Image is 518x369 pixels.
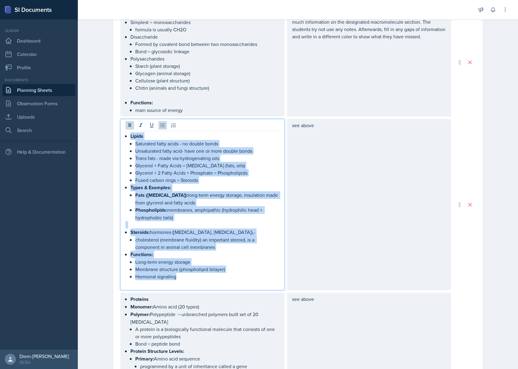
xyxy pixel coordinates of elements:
[130,311,150,318] strong: Polymer:
[135,273,279,280] p: Hormonal signaling
[135,340,279,347] p: Bond = peptide bond
[130,33,279,40] p: Disaccharide
[135,192,188,199] strong: Fats ([MEDICAL_DATA]):
[130,55,279,62] p: Polysaccharides
[130,229,150,236] strong: Steroids:
[130,99,153,106] strong: Functions:
[292,295,446,303] p: see above
[2,124,75,136] a: Search
[135,155,279,162] p: Trans fats - made via hydrogenating oils
[292,11,446,40] p: I have a blank macromolecule chart where students will brain dump as much information on the desi...
[135,106,279,114] p: main source of energy
[130,19,279,26] p: Simplest = monosaccharides
[19,359,69,365] div: GCSU
[135,355,154,362] strong: Primary:
[135,207,167,214] strong: Phospholipids:
[135,140,279,147] p: Saturated fatty acids - no double bonds
[135,236,279,251] p: cholesterol (membrane fluidity) an important steroid, is a component in animal cell membranes
[130,296,149,303] strong: Proteins
[135,325,279,340] p: A protein is a biologically functional molecule that consists of one or more polypeptides
[292,122,446,129] p: see above
[2,35,75,47] a: Dashboard
[130,348,184,355] strong: Protein Structure Levels:
[135,77,279,84] p: Cellulose (plant structure)
[135,191,279,206] p: long-term energy storage, insulation made from glycerol and fatty acids
[135,258,279,266] p: Long-term energy storage
[130,228,279,236] p: hormones ([MEDICAL_DATA], [MEDICAL_DATA]),-
[130,303,279,311] p: Amino acid (20 types)
[2,48,75,60] a: Calendar
[135,48,279,55] p: Bond = glycosidic linkage
[135,266,279,273] p: Membrane structure (phospholipid bilayer)
[135,162,279,169] p: Glycerol + Fatty Acids = [MEDICAL_DATA] (fats, oils)
[135,70,279,77] p: Glycogen (animal storage)
[2,111,75,123] a: Uploads
[135,176,279,184] p: Fused carbon rings = Steroids
[135,206,279,221] p: membranes, amphipathic (hydrophilic head + hydrophobic tails)
[130,303,153,310] strong: Monomer:
[2,28,75,33] div: Leader
[19,353,69,359] div: Diem-[PERSON_NAME]
[2,77,75,83] div: Documents
[2,84,75,96] a: Planning Sheets
[135,26,279,33] p: formula is usually CH2O
[135,84,279,92] p: Chitin (animals and fungi structure)
[2,146,75,158] div: Help & Documentation
[135,40,279,48] p: Formed by covalent bond between two monosaccharides
[130,251,153,258] strong: Functions:
[135,355,279,363] p: Amino acid sequence
[135,147,279,155] p: Unsaturated fatty acid- have one or more double bonds
[2,97,75,110] a: Observation Forms
[130,133,143,140] strong: Lipids
[130,184,171,191] strong: Types & Examples:
[135,169,279,176] p: Glycerol + 2 Fatty Acids + Phosphate = Phospholipids
[135,62,279,70] p: Starch (plant storage)
[2,61,75,74] a: Profile
[130,311,279,325] p: Polypeptide →unbranched polymers built set of 20 [MEDICAL_DATA]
